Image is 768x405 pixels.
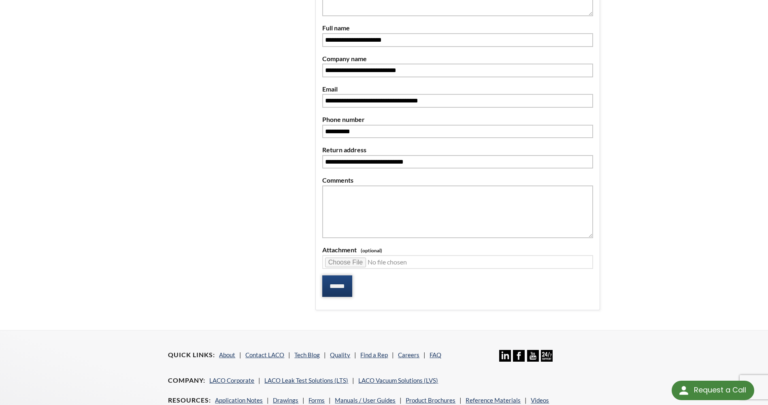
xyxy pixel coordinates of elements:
img: round button [677,384,690,397]
a: Find a Rep [360,351,388,358]
img: 24/7 Support Icon [541,350,553,362]
div: Request a Call [694,381,746,399]
a: LACO Corporate [209,377,254,384]
a: FAQ [430,351,441,358]
h4: Company [168,376,205,385]
label: Email [322,84,593,94]
a: Careers [398,351,419,358]
a: Contact LACO [245,351,284,358]
label: Comments [322,175,593,185]
label: Full name [322,23,593,33]
label: Company name [322,53,593,64]
a: Application Notes [215,396,263,404]
h4: Resources [168,396,211,405]
div: Request a Call [672,381,754,400]
h4: Quick Links [168,351,215,359]
a: Videos [531,396,549,404]
a: 24/7 Support [541,356,553,363]
a: About [219,351,235,358]
a: LACO Vacuum Solutions (LVS) [358,377,438,384]
label: Phone number [322,114,593,125]
a: Forms [308,396,325,404]
a: LACO Leak Test Solutions (LTS) [264,377,348,384]
a: Product Brochures [406,396,455,404]
a: Quality [330,351,350,358]
a: Tech Blog [294,351,320,358]
label: Attachment [322,245,593,255]
a: Reference Materials [466,396,521,404]
a: Drawings [273,396,298,404]
label: Return address [322,145,593,155]
a: Manuals / User Guides [335,396,396,404]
